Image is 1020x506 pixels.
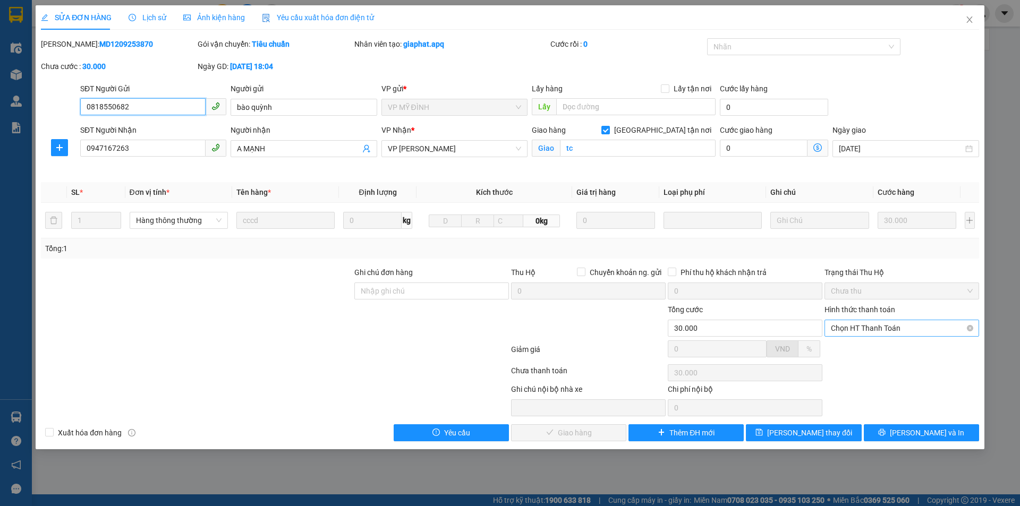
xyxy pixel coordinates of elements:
input: Ghi Chú [770,212,869,229]
input: R [461,215,494,227]
span: [GEOGRAPHIC_DATA] tận nơi [610,124,716,136]
span: Chưa thu [831,283,973,299]
span: [GEOGRAPHIC_DATA], [GEOGRAPHIC_DATA] ↔ [GEOGRAPHIC_DATA] [15,45,94,81]
b: 30.000 [82,62,106,71]
span: close [965,15,974,24]
span: plus [52,143,67,152]
span: Xuất hóa đơn hàng [54,427,126,439]
span: Yêu cầu [444,427,470,439]
img: icon [262,14,270,22]
span: Giá trị hàng [576,188,616,196]
span: Thêm ĐH mới [669,427,715,439]
span: kg [402,212,412,229]
span: phone [211,102,220,110]
span: VP THANH CHƯƠNG [388,141,521,157]
span: dollar-circle [813,143,822,152]
label: Cước lấy hàng [720,84,768,93]
span: Lấy tận nơi [669,83,716,95]
div: Gói vận chuyển: [198,38,352,50]
input: C [494,215,523,227]
span: Lấy hàng [532,84,563,93]
input: Giao tận nơi [560,140,716,157]
div: SĐT Người Nhận [80,124,226,136]
button: plusThêm ĐH mới [628,424,744,441]
span: user-add [362,144,371,153]
div: Chưa cước : [41,61,195,72]
span: phone [211,143,220,152]
span: VP MỸ ĐÌNH [388,99,521,115]
span: Chọn HT Thanh Toán [831,320,973,336]
div: Người gửi [231,83,377,95]
span: picture [183,14,191,21]
strong: CHUYỂN PHÁT NHANH AN PHÚ QUÝ [16,8,93,43]
span: Yêu cầu xuất hóa đơn điện tử [262,13,374,22]
input: Ghi chú đơn hàng [354,282,509,299]
input: Ngày giao [839,143,963,155]
span: clock-circle [129,14,136,21]
span: edit [41,14,48,21]
div: Giảm giá [510,344,667,362]
th: Loại phụ phí [659,182,766,203]
span: VP Nhận [381,126,411,134]
button: printer[PERSON_NAME] và In [864,424,979,441]
div: Ngày GD: [198,61,352,72]
span: Tên hàng [236,188,271,196]
input: D [429,215,462,227]
div: SĐT Người Gửi [80,83,226,95]
button: delete [45,212,62,229]
span: save [755,428,763,437]
b: Tiêu chuẩn [252,40,290,48]
img: logo [5,57,14,110]
div: Cước rồi : [550,38,705,50]
span: Định lượng [359,188,396,196]
span: Chuyển khoản ng. gửi [585,267,666,278]
b: MD1209253870 [99,40,153,48]
span: Thu Hộ [511,268,535,277]
div: Nhân viên tạo: [354,38,548,50]
button: plus [51,139,68,156]
span: Ảnh kiện hàng [183,13,245,22]
span: Giao [532,140,560,157]
span: % [806,345,812,353]
span: VND [775,345,790,353]
span: Lấy [532,98,556,115]
span: Phí thu hộ khách nhận trả [676,267,771,278]
button: Close [955,5,984,35]
span: Lịch sử [129,13,166,22]
span: printer [878,428,886,437]
span: Kích thước [476,188,513,196]
span: plus [658,428,665,437]
button: exclamation-circleYêu cầu [394,424,509,441]
label: Ghi chú đơn hàng [354,268,413,277]
div: VP gửi [381,83,528,95]
button: plus [965,212,975,229]
b: 0 [583,40,588,48]
input: Dọc đường [556,98,716,115]
span: Cước hàng [878,188,914,196]
input: VD: Bàn, Ghế [236,212,335,229]
button: save[PERSON_NAME] thay đổi [746,424,861,441]
label: Ngày giao [832,126,866,134]
div: Ghi chú nội bộ nhà xe [511,383,666,399]
div: [PERSON_NAME]: [41,38,195,50]
span: 0kg [523,215,559,227]
b: giaphat.apq [403,40,444,48]
label: Hình thức thanh toán [824,305,895,314]
label: Cước giao hàng [720,126,772,134]
span: Đơn vị tính [130,188,169,196]
button: checkGiao hàng [511,424,626,441]
div: Người nhận [231,124,377,136]
input: Cước giao hàng [720,140,807,157]
th: Ghi chú [766,182,873,203]
div: Chi phí nội bộ [668,383,822,399]
div: Tổng: 1 [45,243,394,254]
span: Tổng cước [668,305,703,314]
b: [DATE] 18:04 [230,62,273,71]
span: SL [71,188,80,196]
span: exclamation-circle [432,428,440,437]
div: Trạng thái Thu Hộ [824,267,979,278]
input: 0 [576,212,656,229]
input: 0 [878,212,957,229]
span: close-circle [967,325,973,331]
span: Hàng thông thường [136,212,222,228]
